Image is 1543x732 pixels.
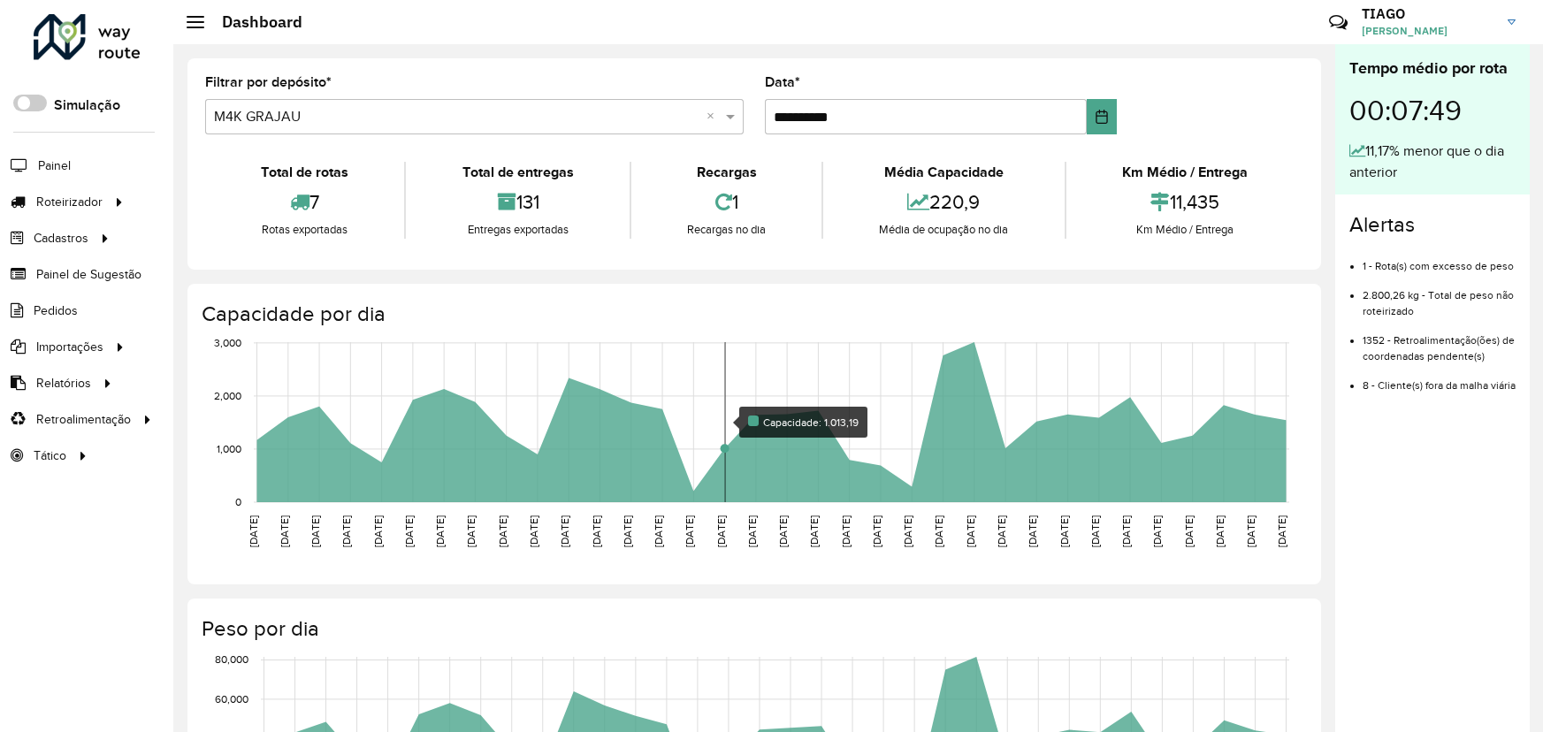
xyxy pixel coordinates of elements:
[1349,57,1516,80] div: Tempo médio por rota
[840,515,852,547] text: [DATE]
[1027,515,1038,547] text: [DATE]
[1183,515,1195,547] text: [DATE]
[372,515,384,547] text: [DATE]
[1319,4,1357,42] a: Contato Rápido
[36,410,131,429] span: Retroalimentação
[1349,212,1516,238] h4: Alertas
[36,265,141,284] span: Painel de Sugestão
[528,515,539,547] text: [DATE]
[1363,274,1516,319] li: 2.800,26 kg - Total de peso não roteirizado
[340,515,352,547] text: [DATE]
[1214,515,1226,547] text: [DATE]
[1349,141,1516,183] div: 11,17% menor que o dia anterior
[34,229,88,248] span: Cadastros
[1363,319,1516,364] li: 1352 - Retroalimentação(ões) de coordenadas pendente(s)
[1151,515,1163,547] text: [DATE]
[559,515,570,547] text: [DATE]
[715,515,727,547] text: [DATE]
[622,515,633,547] text: [DATE]
[217,443,241,454] text: 1,000
[1363,364,1516,393] li: 8 - Cliente(s) fora da malha viária
[591,515,602,547] text: [DATE]
[34,446,66,465] span: Tático
[653,515,664,547] text: [DATE]
[684,515,695,547] text: [DATE]
[204,12,302,32] h2: Dashboard
[410,162,624,183] div: Total de entregas
[434,515,446,547] text: [DATE]
[1089,515,1101,547] text: [DATE]
[309,515,321,547] text: [DATE]
[996,515,1007,547] text: [DATE]
[1363,245,1516,274] li: 1 - Rota(s) com excesso de peso
[54,95,120,116] label: Simulação
[1087,99,1117,134] button: Choose Date
[746,515,758,547] text: [DATE]
[497,515,508,547] text: [DATE]
[210,221,400,239] div: Rotas exportadas
[36,193,103,211] span: Roteirizador
[279,515,290,547] text: [DATE]
[248,515,259,547] text: [DATE]
[965,515,976,547] text: [DATE]
[465,515,477,547] text: [DATE]
[215,654,248,666] text: 80,000
[1058,515,1070,547] text: [DATE]
[1276,515,1287,547] text: [DATE]
[202,301,1303,327] h4: Capacidade por dia
[1245,515,1257,547] text: [DATE]
[902,515,913,547] text: [DATE]
[828,183,1059,221] div: 220,9
[36,374,91,393] span: Relatórios
[808,515,820,547] text: [DATE]
[707,106,722,127] span: Clear all
[1071,221,1299,239] div: Km Médio / Entrega
[1349,80,1516,141] div: 00:07:49
[828,162,1059,183] div: Média Capacidade
[636,221,817,239] div: Recargas no dia
[410,221,624,239] div: Entregas exportadas
[205,72,332,93] label: Filtrar por depósito
[1071,162,1299,183] div: Km Médio / Entrega
[210,183,400,221] div: 7
[215,693,248,705] text: 60,000
[214,337,241,348] text: 3,000
[1362,23,1494,39] span: [PERSON_NAME]
[36,338,103,356] span: Importações
[403,515,415,547] text: [DATE]
[1362,5,1494,22] h3: TIAGO
[210,162,400,183] div: Total de rotas
[214,390,241,401] text: 2,000
[933,515,944,547] text: [DATE]
[1120,515,1132,547] text: [DATE]
[38,156,71,175] span: Painel
[235,496,241,507] text: 0
[636,162,817,183] div: Recargas
[828,221,1059,239] div: Média de ocupação no dia
[34,301,78,320] span: Pedidos
[1071,183,1299,221] div: 11,435
[636,183,817,221] div: 1
[871,515,882,547] text: [DATE]
[410,183,624,221] div: 131
[202,616,1303,642] h4: Peso por dia
[777,515,789,547] text: [DATE]
[765,72,800,93] label: Data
